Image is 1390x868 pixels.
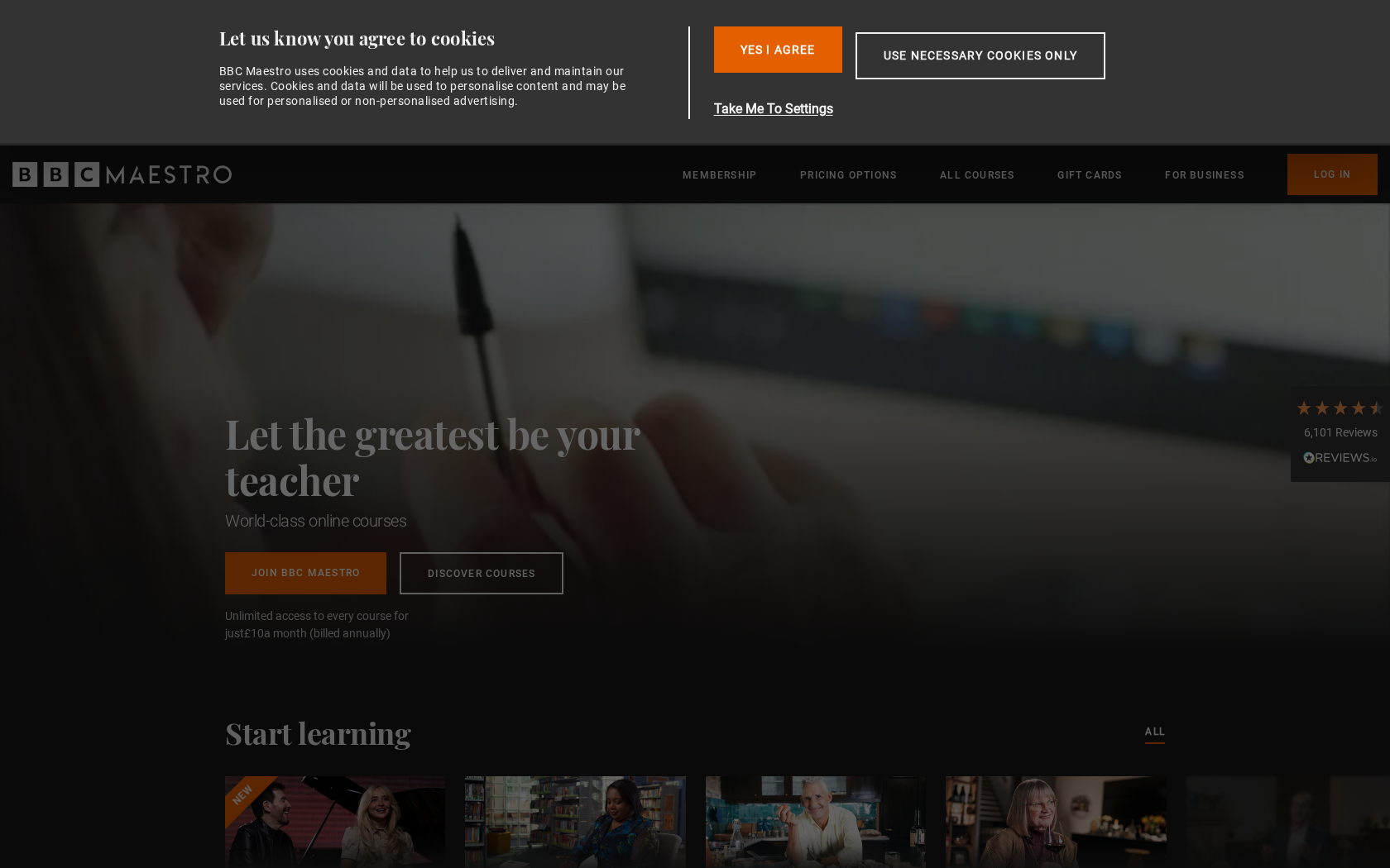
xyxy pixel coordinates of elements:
[1287,154,1378,195] a: Log In
[219,64,636,109] div: BBC Maestro uses cookies and data to help us to deliver and maintain our services. Cookies and da...
[225,715,410,750] h2: Start learning
[12,162,232,187] svg: BBC Maestro
[219,26,683,50] div: Let us know you agree to cookies
[1291,386,1390,482] div: 6,101 ReviewsRead All Reviews
[225,509,713,532] h1: World-class online courses
[714,99,1184,119] button: Take Me To Settings
[940,167,1014,184] a: All Courses
[1295,450,1386,470] div: Read All Reviews
[1303,451,1378,463] img: REVIEWS.io
[400,552,563,594] a: Discover Courses
[1145,723,1165,742] a: All
[1295,398,1386,417] div: 4.7 Stars
[225,552,386,594] a: Join BBC Maestro
[856,32,1105,79] button: Use necessary cookies only
[683,154,1378,195] nav: Primary
[244,627,264,640] span: £10
[1295,425,1386,441] div: 6,101 Reviews
[225,608,448,642] span: Unlimited access to every course for just a month (billed annually)
[683,167,757,184] a: Membership
[800,167,897,184] a: Pricing Options
[225,410,713,503] h2: Let the greatest be your teacher
[714,26,842,73] button: Yes I Agree
[1165,167,1244,184] a: For business
[1057,167,1122,184] a: Gift Cards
